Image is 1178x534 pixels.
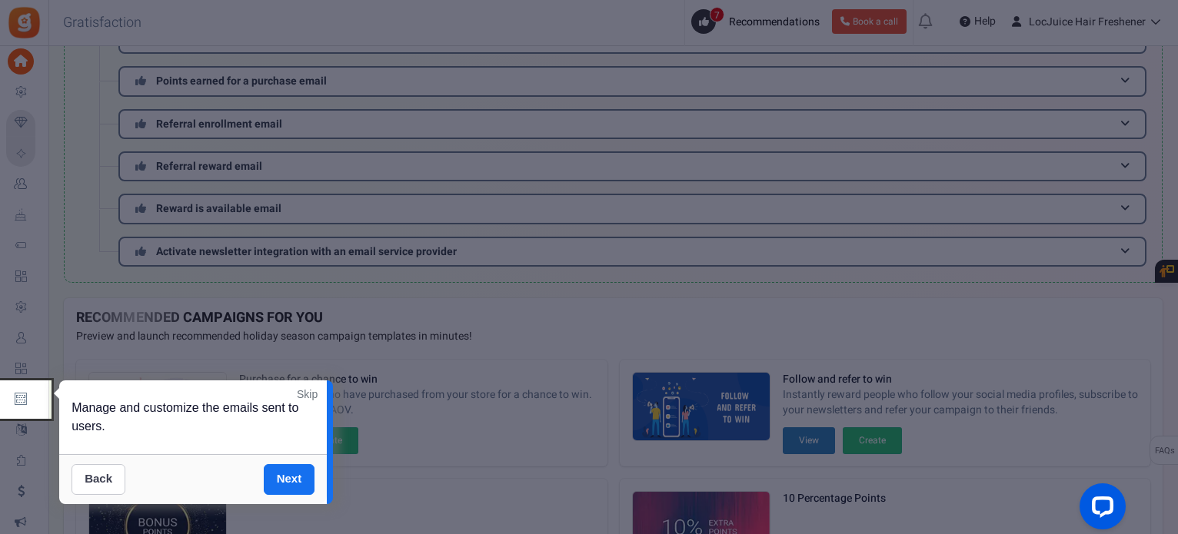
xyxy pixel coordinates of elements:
[264,464,315,495] a: Next
[72,464,125,495] a: Back
[59,380,327,454] div: Manage and customize the emails sent to users.
[297,386,318,402] a: Skip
